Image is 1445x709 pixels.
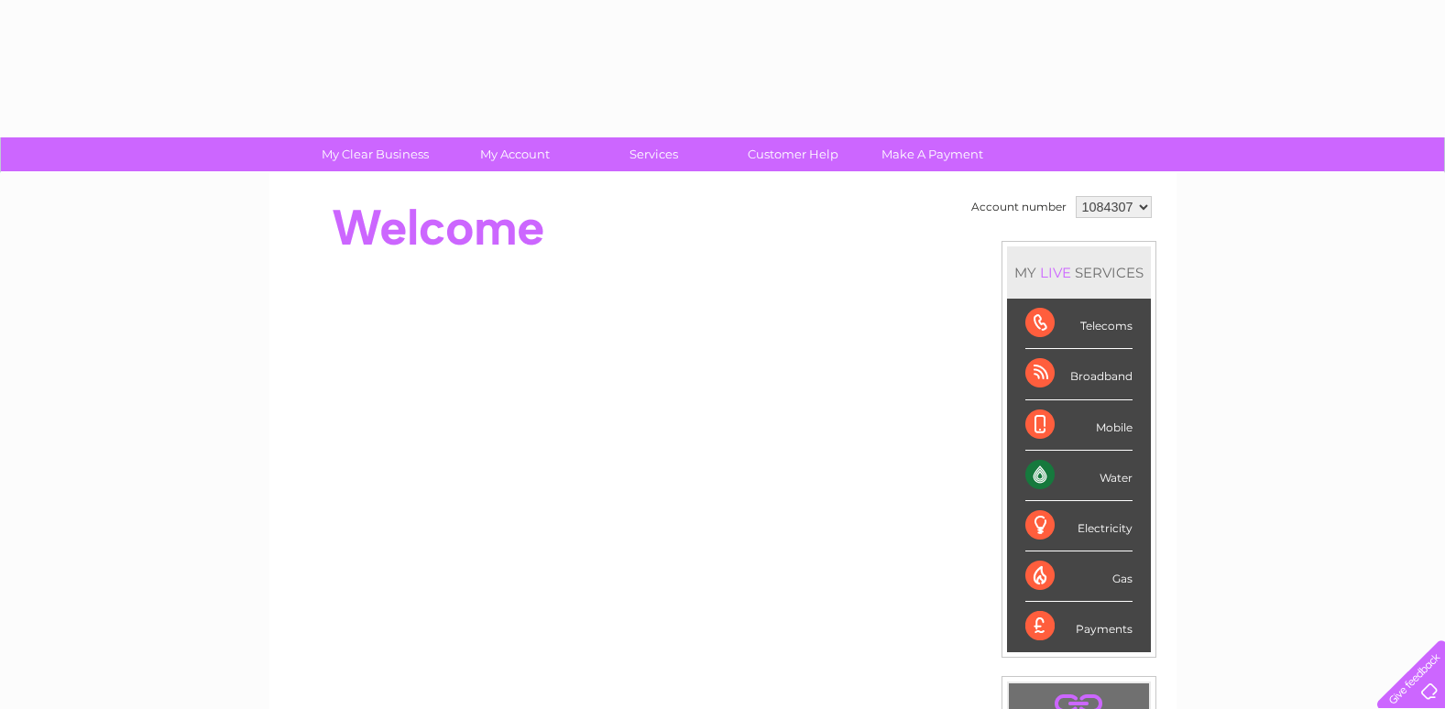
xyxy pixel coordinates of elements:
div: MY SERVICES [1007,246,1151,299]
td: Account number [967,191,1071,223]
a: Customer Help [717,137,869,171]
a: My Clear Business [300,137,451,171]
div: Payments [1025,602,1133,651]
div: Mobile [1025,400,1133,451]
div: Electricity [1025,501,1133,551]
div: LIVE [1036,264,1075,281]
div: Gas [1025,551,1133,602]
div: Water [1025,451,1133,501]
div: Telecoms [1025,299,1133,349]
a: Make A Payment [857,137,1008,171]
a: My Account [439,137,590,171]
a: Services [578,137,729,171]
div: Broadband [1025,349,1133,399]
